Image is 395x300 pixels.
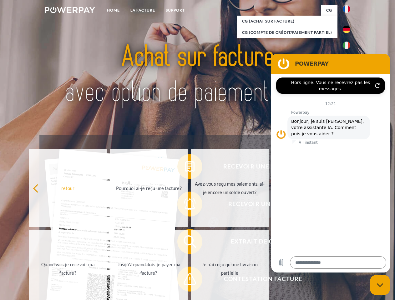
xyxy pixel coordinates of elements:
div: retour [33,184,103,192]
div: Quand vais-je recevoir ma facture? [33,260,103,277]
iframe: Bouton de lancement de la fenêtre de messagerie, conversation en cours [370,275,390,295]
a: CG [321,5,337,16]
a: Support [160,5,190,16]
div: Pourquoi ai-je reçu une facture? [114,184,184,192]
img: fr [343,5,350,13]
img: title-powerpay_fr.svg [60,30,335,120]
a: Home [102,5,125,16]
div: Jusqu'à quand dois-je payer ma facture? [114,260,184,277]
img: logo-powerpay-white.svg [45,7,95,13]
img: de [343,26,350,33]
div: Je n'ai reçu qu'une livraison partielle [195,260,265,277]
a: LA FACTURE [125,5,160,16]
a: CG (achat sur facture) [237,16,337,27]
div: Avez-vous reçu mes paiements, ai-je encore un solde ouvert? [195,180,265,197]
a: CG (Compte de crédit/paiement partiel) [237,27,337,38]
a: Avez-vous reçu mes paiements, ai-je encore un solde ouvert? [191,149,269,227]
iframe: Fenêtre de messagerie [271,54,390,272]
img: it [343,42,350,49]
